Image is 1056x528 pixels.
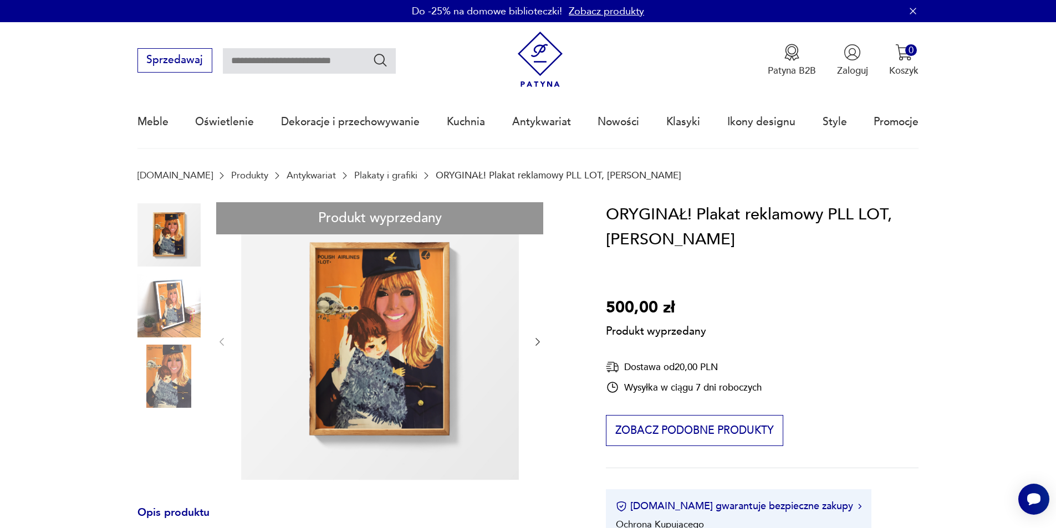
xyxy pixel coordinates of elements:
[512,32,568,88] img: Patyna - sklep z meblami i dekoracjami vintage
[768,44,816,77] a: Ikona medaluPatyna B2B
[606,360,762,374] div: Dostawa od 20,00 PLN
[895,44,912,61] img: Ikona koszyka
[768,64,816,77] p: Patyna B2B
[727,96,795,147] a: Ikony designu
[837,64,868,77] p: Zaloguj
[512,96,571,147] a: Antykwariat
[606,381,762,394] div: Wysyłka w ciągu 7 dni roboczych
[436,170,681,181] p: ORYGINAŁ! Plakat reklamowy PLL LOT, [PERSON_NAME]
[606,320,706,339] p: Produkt wyprzedany
[287,170,336,181] a: Antykwariat
[281,96,420,147] a: Dekoracje i przechowywanie
[844,44,861,61] img: Ikonka użytkownika
[783,44,800,61] img: Ikona medalu
[412,4,562,18] p: Do -25% na domowe biblioteczki!
[768,44,816,77] button: Patyna B2B
[606,415,783,446] button: Zobacz podobne produkty
[606,360,619,374] img: Ikona dostawy
[137,48,212,73] button: Sprzedawaj
[195,96,254,147] a: Oświetlenie
[666,96,700,147] a: Klasyki
[616,501,627,512] img: Ikona certyfikatu
[889,64,919,77] p: Koszyk
[606,295,706,321] p: 500,00 zł
[447,96,485,147] a: Kuchnia
[598,96,639,147] a: Nowości
[231,170,268,181] a: Produkty
[837,44,868,77] button: Zaloguj
[606,202,919,253] h1: ORYGINAŁ! Plakat reklamowy PLL LOT, [PERSON_NAME]
[823,96,847,147] a: Style
[354,170,417,181] a: Plakaty i grafiki
[858,504,861,509] img: Ikona strzałki w prawo
[137,57,212,65] a: Sprzedawaj
[1018,484,1049,515] iframe: Smartsupp widget button
[137,96,169,147] a: Meble
[874,96,919,147] a: Promocje
[373,52,389,68] button: Szukaj
[137,170,213,181] a: [DOMAIN_NAME]
[889,44,919,77] button: 0Koszyk
[569,4,644,18] a: Zobacz produkty
[616,499,861,513] button: [DOMAIN_NAME] gwarantuje bezpieczne zakupy
[905,44,917,56] div: 0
